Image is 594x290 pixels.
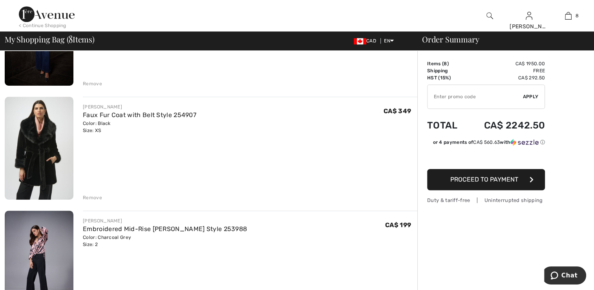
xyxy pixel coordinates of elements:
[428,85,523,108] input: Promo code
[433,139,545,146] div: or 4 payments of with
[486,11,493,20] img: search the website
[83,103,196,110] div: [PERSON_NAME]
[526,11,532,20] img: My Info
[466,112,545,139] td: CA$ 2242.50
[427,196,545,204] div: Duty & tariff-free | Uninterrupted shipping
[427,67,466,74] td: Shipping
[510,139,539,146] img: Sezzle
[466,74,545,81] td: CA$ 292.50
[5,97,73,200] img: Faux Fur Coat with Belt Style 254907
[444,61,447,66] span: 8
[384,38,394,44] span: EN
[466,67,545,74] td: Free
[69,33,73,44] span: 8
[5,35,95,43] span: My Shopping Bag ( Items)
[354,38,379,44] span: CAD
[83,217,247,224] div: [PERSON_NAME]
[427,112,466,139] td: Total
[83,194,102,201] div: Remove
[510,22,548,31] div: [PERSON_NAME]
[83,80,102,87] div: Remove
[565,11,572,20] img: My Bag
[83,234,247,248] div: Color: Charcoal Grey Size: 2
[19,22,66,29] div: < Continue Shopping
[354,38,366,44] img: Canadian Dollar
[384,107,411,115] span: CA$ 349
[549,11,587,20] a: 8
[385,221,411,229] span: CA$ 199
[544,266,586,286] iframe: Opens a widget where you can chat to one of our agents
[427,139,545,149] div: or 4 payments ofCA$ 560.63withSezzle Click to learn more about Sezzle
[427,149,545,166] iframe: PayPal-paypal
[526,12,532,19] a: Sign In
[19,6,75,22] img: 1ère Avenue
[466,60,545,67] td: CA$ 1950.00
[83,120,196,134] div: Color: Black Size: XS
[427,169,545,190] button: Proceed to Payment
[576,12,579,19] span: 8
[427,60,466,67] td: Items ( )
[427,74,466,81] td: HST (15%)
[450,176,518,183] span: Proceed to Payment
[83,111,196,119] a: Faux Fur Coat with Belt Style 254907
[523,93,539,100] span: Apply
[413,35,589,43] div: Order Summary
[473,139,500,145] span: CA$ 560.63
[83,225,247,233] a: Embroidered Mid-Rise [PERSON_NAME] Style 253988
